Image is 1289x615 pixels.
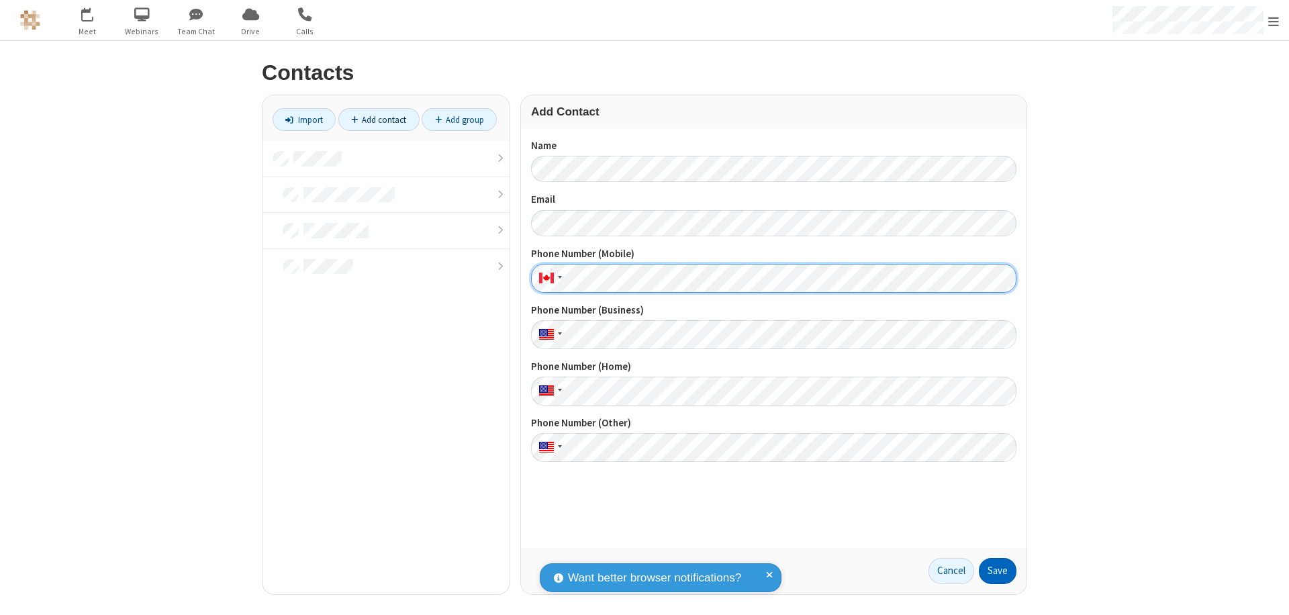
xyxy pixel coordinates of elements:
a: Cancel [928,558,974,585]
span: Drive [226,26,276,38]
label: Phone Number (Business) [531,303,1016,318]
span: Meet [62,26,113,38]
img: QA Selenium DO NOT DELETE OR CHANGE [20,10,40,30]
h2: Contacts [262,61,1027,85]
label: Phone Number (Home) [531,359,1016,375]
div: United States: + 1 [531,433,566,462]
button: Save [979,558,1016,585]
div: United States: + 1 [531,320,566,349]
span: Want better browser notifications? [568,569,741,587]
a: Import [273,108,336,131]
span: Webinars [117,26,167,38]
div: 2 [91,7,99,17]
span: Team Chat [171,26,222,38]
label: Phone Number (Other) [531,416,1016,431]
h3: Add Contact [531,105,1016,118]
a: Add contact [338,108,420,131]
label: Email [531,192,1016,207]
label: Phone Number (Mobile) [531,246,1016,262]
div: United States: + 1 [531,377,566,406]
iframe: Chat [1255,580,1279,606]
div: Canada: + 1 [531,264,566,293]
label: Name [531,138,1016,154]
span: Calls [280,26,330,38]
a: Add group [422,108,497,131]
